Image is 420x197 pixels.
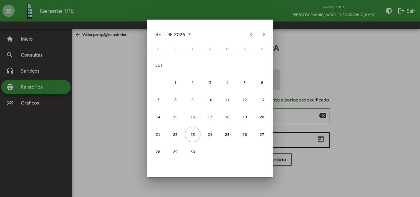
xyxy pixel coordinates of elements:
[149,91,167,108] td: 7 de setembro de 2025
[167,74,184,91] td: 1 de setembro de 2025
[201,126,219,143] td: 24 de setembro de 2025
[219,108,236,126] td: 18 de setembro de 2025
[253,74,271,91] td: 6 de setembro de 2025
[149,47,167,54] th: domingo
[168,127,183,142] div: 22
[236,126,253,143] td: 26 de setembro de 2025
[149,108,167,126] td: 14 de setembro de 2025
[184,91,201,108] td: 9 de setembro de 2025
[254,127,270,142] div: 27
[184,143,201,160] td: 30 de setembro de 2025
[201,91,219,108] td: 10 de setembro de 2025
[168,109,183,125] div: 15
[150,109,166,125] div: 14
[149,143,167,160] td: 28 de setembro de 2025
[220,127,235,142] div: 25
[168,144,183,160] div: 29
[155,29,191,40] span: SET. DE 2025
[202,109,218,125] div: 17
[219,91,236,108] td: 11 de setembro de 2025
[167,126,184,143] td: 22 de setembro de 2025
[237,127,252,142] div: 26
[253,108,271,126] td: 20 de setembro de 2025
[236,108,253,126] td: 19 de setembro de 2025
[184,108,201,126] td: 16 de setembro de 2025
[184,126,201,143] td: 23 de setembro de 2025
[185,127,200,142] div: 23
[254,109,270,125] div: 20
[185,75,200,90] div: 2
[254,75,270,90] div: 6
[201,47,219,54] th: quarta-feira
[237,75,252,90] div: 5
[258,28,270,41] button: Next month
[202,127,218,142] div: 24
[201,108,219,126] td: 17 de setembro de 2025
[185,109,200,125] div: 16
[245,28,258,41] button: Previous month
[253,126,271,143] td: 27 de setembro de 2025
[149,57,271,74] td: SET.
[150,144,166,160] div: 28
[220,109,235,125] div: 18
[150,92,166,108] div: 7
[253,91,271,108] td: 13 de setembro de 2025
[201,74,219,91] td: 3 de setembro de 2025
[167,108,184,126] td: 15 de setembro de 2025
[254,92,270,108] div: 13
[150,127,166,142] div: 21
[236,47,253,54] th: sexta-feira
[219,74,236,91] td: 4 de setembro de 2025
[202,75,218,90] div: 3
[168,92,183,108] div: 8
[253,47,271,54] th: sábado
[167,47,184,54] th: segunda-feira
[236,74,253,91] td: 5 de setembro de 2025
[185,144,200,160] div: 30
[149,126,167,143] td: 21 de setembro de 2025
[167,91,184,108] td: 8 de setembro de 2025
[184,74,201,91] td: 2 de setembro de 2025
[237,109,252,125] div: 19
[237,92,252,108] div: 12
[236,91,253,108] td: 12 de setembro de 2025
[220,75,235,90] div: 4
[219,47,236,54] th: quinta-feira
[167,143,184,160] td: 29 de setembro de 2025
[202,92,218,108] div: 10
[219,126,236,143] td: 25 de setembro de 2025
[184,47,201,54] th: terça-feira
[185,92,200,108] div: 9
[168,75,183,90] div: 1
[150,28,196,41] button: Choose month and year
[220,92,235,108] div: 11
